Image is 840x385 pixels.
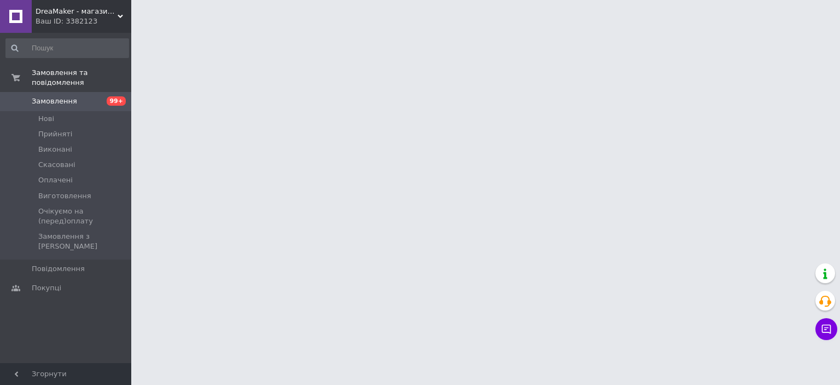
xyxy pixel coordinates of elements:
[38,232,128,251] span: Замовлення з [PERSON_NAME]
[38,160,75,170] span: Скасовані
[38,191,91,201] span: Виготовлення
[32,283,61,293] span: Покупці
[38,114,54,124] span: Нові
[38,145,72,154] span: Виконані
[38,175,73,185] span: Оплачені
[32,264,85,274] span: Повідомлення
[36,16,131,26] div: Ваш ID: 3382123
[38,206,128,226] span: Очікуємо на (перед)оплату
[5,38,129,58] input: Пошук
[36,7,118,16] span: DreaMaker - магазин військових та інших товарів
[815,318,837,340] button: Чат з покупцем
[32,68,131,88] span: Замовлення та повідомлення
[107,96,126,106] span: 99+
[32,96,77,106] span: Замовлення
[38,129,72,139] span: Прийняті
